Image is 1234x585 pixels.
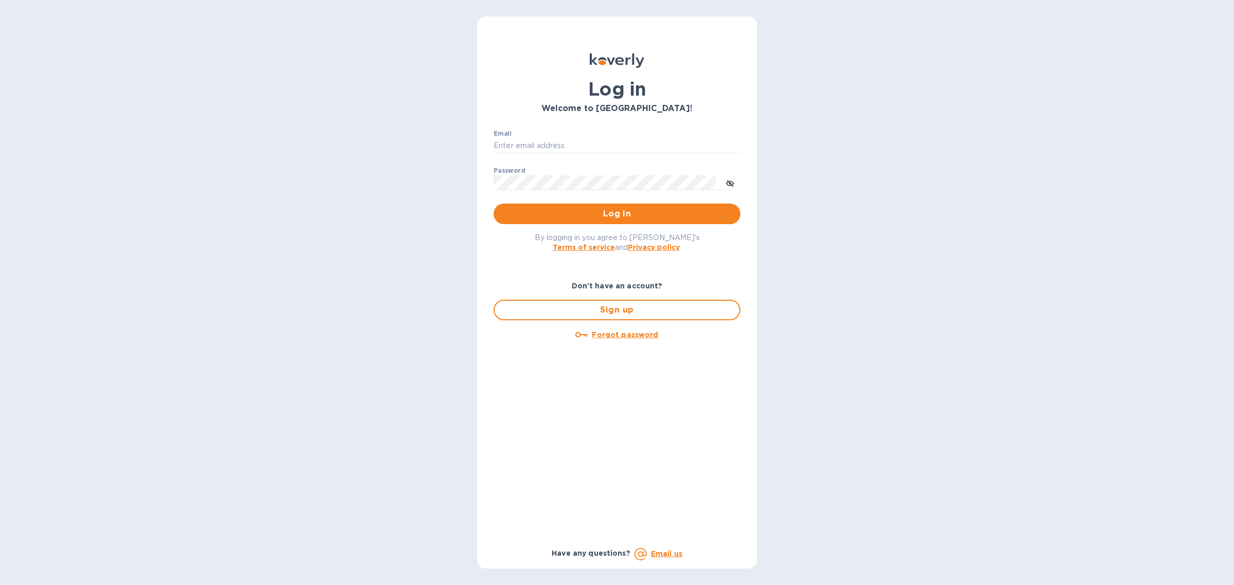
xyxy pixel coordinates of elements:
input: Enter email address [494,138,740,154]
a: Privacy policy [628,243,680,251]
label: Email [494,131,512,137]
u: Forgot password [592,331,658,339]
button: toggle password visibility [720,172,740,193]
button: Sign up [494,300,740,320]
label: Password [494,168,525,174]
button: Log in [494,204,740,224]
b: Have any questions? [552,549,630,557]
span: By logging in you agree to [PERSON_NAME]'s and . [535,233,700,251]
a: Email us [651,550,682,558]
a: Terms of service [553,243,615,251]
h1: Log in [494,78,740,100]
span: Sign up [503,304,731,316]
b: Don't have an account? [572,282,663,290]
img: Koverly [590,53,644,68]
h3: Welcome to [GEOGRAPHIC_DATA]! [494,104,740,114]
span: Log in [502,208,732,220]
